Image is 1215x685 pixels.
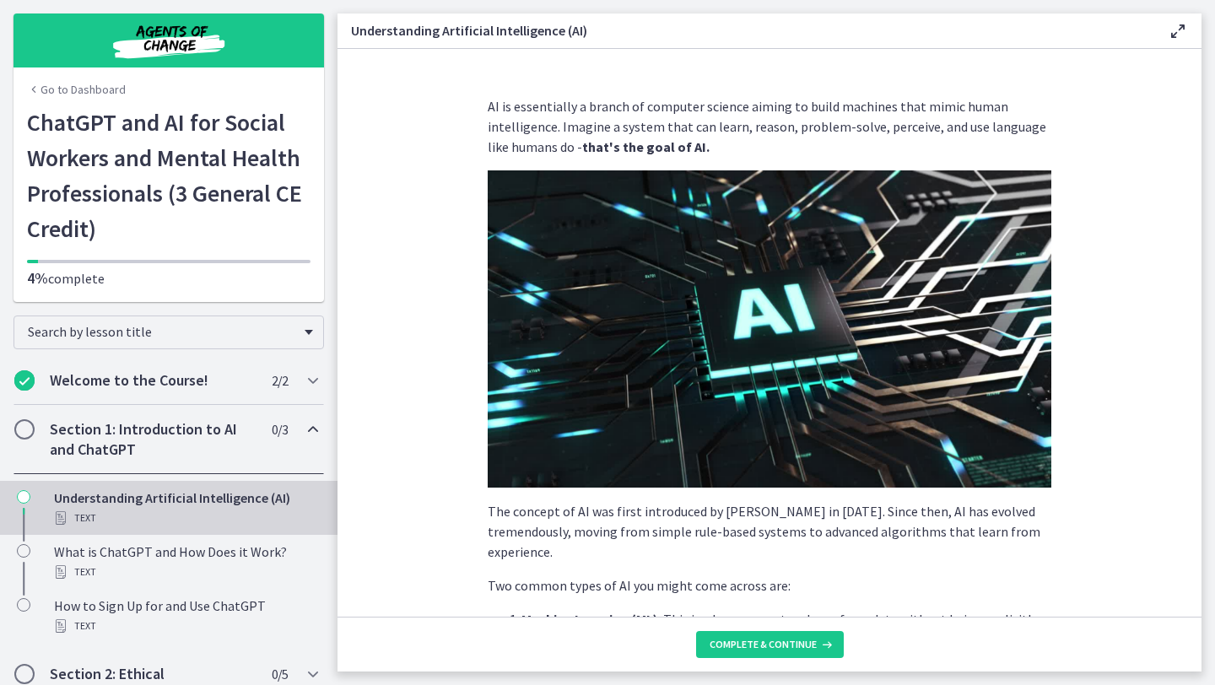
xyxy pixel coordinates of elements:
i: Completed [14,370,35,391]
h1: ChatGPT and AI for Social Workers and Mental Health Professionals (3 General CE Credit) [27,105,310,246]
a: Go to Dashboard [27,81,126,98]
h3: Understanding Artificial Intelligence (AI) [351,20,1141,40]
span: 4% [27,268,48,288]
h2: Welcome to the Course! [50,370,256,391]
strong: that's the goal of AI. [582,138,710,155]
strong: Machine Learning (ML) [521,611,658,628]
div: Text [54,508,317,528]
div: Text [54,562,317,582]
div: How to Sign Up for and Use ChatGPT [54,596,317,636]
p: The concept of AI was first introduced by [PERSON_NAME] in [DATE]. Since then, AI has evolved tre... [488,501,1051,562]
img: Agents of Change [67,20,270,61]
span: 2 / 2 [272,370,288,391]
div: Text [54,616,317,636]
p: complete [27,268,310,289]
h2: Section 1: Introduction to AI and ChatGPT [50,419,256,460]
span: 0 / 3 [272,419,288,440]
span: Complete & continue [710,638,817,651]
p: AI is essentially a branch of computer science aiming to build machines that mimic human intellig... [488,96,1051,157]
img: Black_Minimalist_Modern_AI_Robot_Presentation_%281%29.png [488,170,1051,488]
button: Complete & continue [696,631,844,658]
div: What is ChatGPT and How Does it Work? [54,542,317,582]
div: Understanding Artificial Intelligence (AI) [54,488,317,528]
p: : This is where computers learn from data without being explicitly programmed. They adjust their ... [521,609,1051,670]
span: 0 / 5 [272,664,288,684]
div: Search by lesson title [13,316,324,349]
span: Search by lesson title [28,323,296,340]
p: Two common types of AI you might come across are: [488,575,1051,596]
